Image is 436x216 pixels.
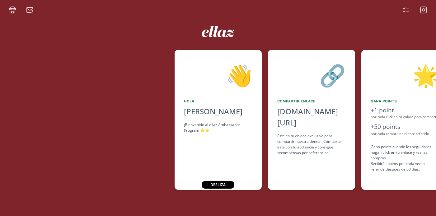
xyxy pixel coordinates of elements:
img: ew9eVGDHp6dD [202,26,234,37]
div: 🔗 [277,59,346,91]
div: Hola [184,98,252,104]
div: 👋 [184,59,252,91]
div: ¡Bienvenido al ellaz Ambassador Program ⭐️⭐️! [184,122,252,133]
div: [DOMAIN_NAME][URL] [277,106,346,128]
div: ← desliza → [202,181,234,189]
div: [PERSON_NAME] [184,106,252,117]
div: Este es tu enlace exclusivo para compartir nuestra tienda. ¡Comparte este con tu audiencia y cons... [277,133,346,156]
div: Compartir Enlace [277,98,346,104]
